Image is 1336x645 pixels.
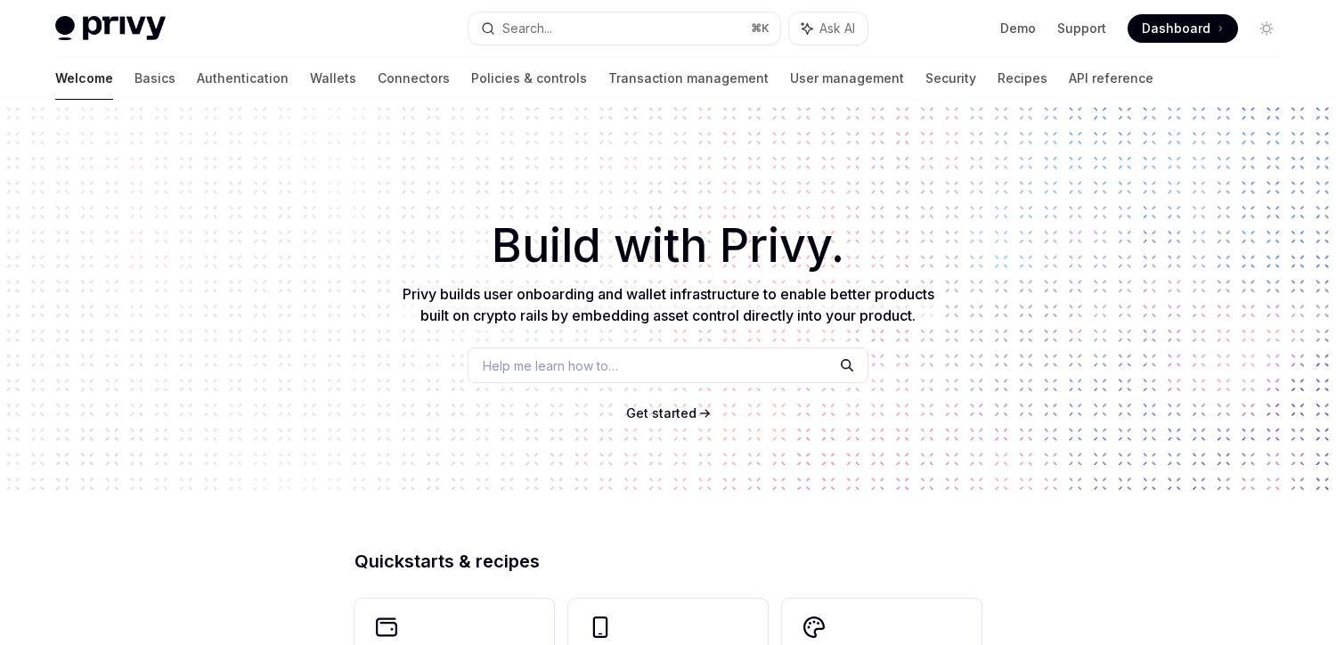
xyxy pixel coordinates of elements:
[378,57,450,100] a: Connectors
[626,405,697,420] span: Get started
[502,18,552,39] div: Search...
[819,20,855,37] span: Ask AI
[483,356,618,375] span: Help me learn how to…
[55,16,166,41] img: light logo
[751,21,770,36] span: ⌘ K
[354,552,540,570] span: Quickstarts & recipes
[998,57,1047,100] a: Recipes
[626,404,697,422] a: Get started
[197,57,289,100] a: Authentication
[310,57,356,100] a: Wallets
[403,285,934,324] span: Privy builds user onboarding and wallet infrastructure to enable better products built on crypto ...
[471,57,587,100] a: Policies & controls
[134,57,175,100] a: Basics
[1057,20,1106,37] a: Support
[1000,20,1036,37] a: Demo
[1128,14,1238,43] a: Dashboard
[608,57,769,100] a: Transaction management
[1069,57,1153,100] a: API reference
[790,57,904,100] a: User management
[789,12,868,45] button: Ask AI
[1142,20,1210,37] span: Dashboard
[468,12,780,45] button: Search...⌘K
[1252,14,1281,43] button: Toggle dark mode
[925,57,976,100] a: Security
[492,230,844,262] span: Build with Privy.
[55,57,113,100] a: Welcome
